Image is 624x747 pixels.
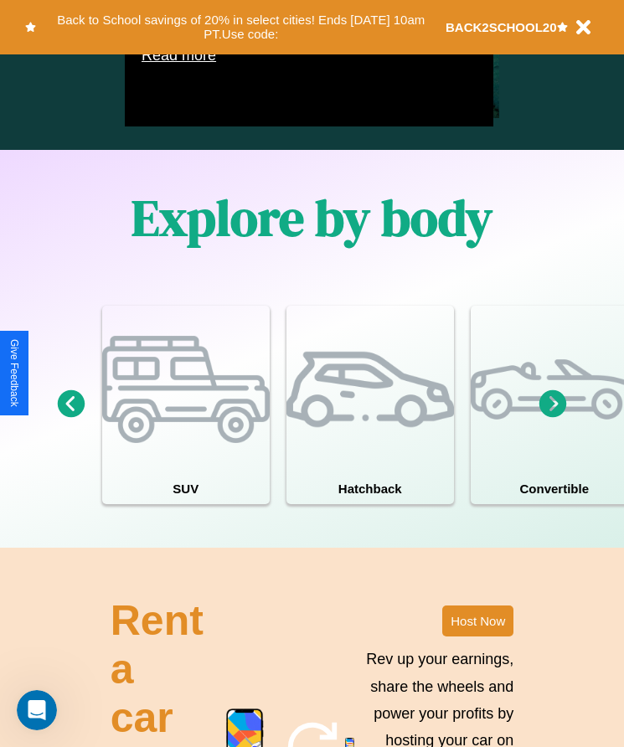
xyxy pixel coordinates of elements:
iframe: Intercom live chat [17,690,57,730]
p: Read more [142,42,477,69]
h4: Hatchback [286,473,454,504]
b: BACK2SCHOOL20 [446,20,557,34]
button: Host Now [442,605,513,636]
h4: SUV [102,473,270,504]
button: Back to School savings of 20% in select cities! Ends [DATE] 10am PT.Use code: [36,8,446,46]
h2: Rent a car [111,596,208,742]
h1: Explore by body [132,183,492,252]
div: Give Feedback [8,339,20,407]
